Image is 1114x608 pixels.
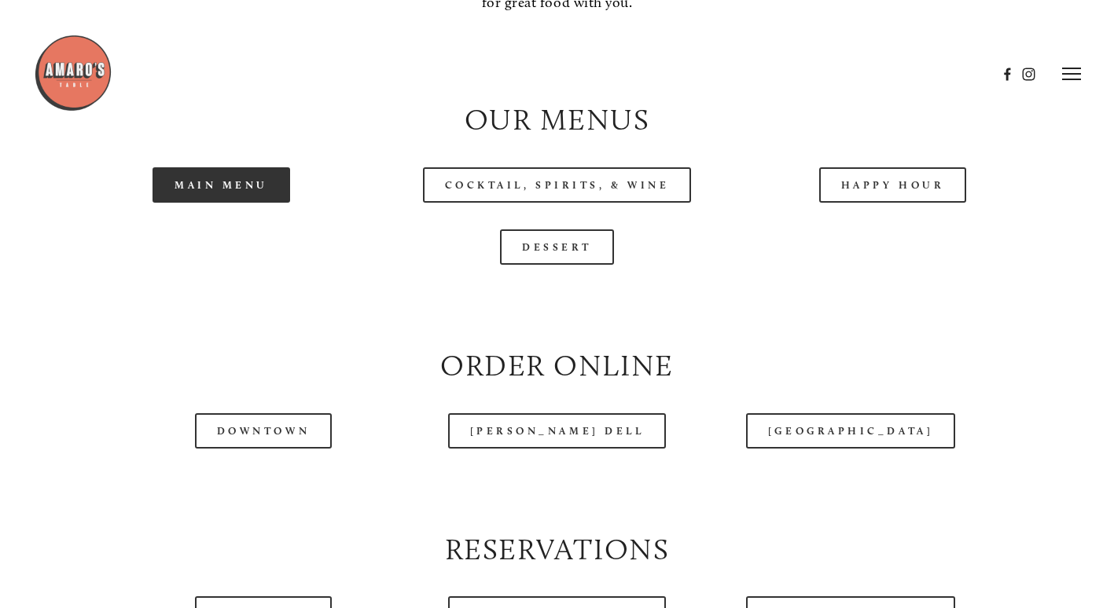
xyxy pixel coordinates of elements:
a: [GEOGRAPHIC_DATA] [746,413,955,449]
a: Downtown [195,413,332,449]
h2: Reservations [67,529,1047,570]
a: Dessert [500,229,614,265]
a: Happy Hour [819,167,967,203]
a: [PERSON_NAME] Dell [448,413,667,449]
a: Main Menu [153,167,290,203]
h2: Order Online [67,345,1047,386]
a: Cocktail, Spirits, & Wine [423,167,692,203]
img: Amaro's Table [34,34,112,112]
